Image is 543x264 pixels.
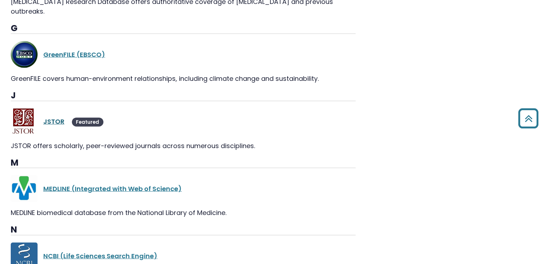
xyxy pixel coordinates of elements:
[11,208,356,217] div: MEDLINE biomedical database from the National Library of Medicine.
[11,74,356,83] div: GreenFILE covers human-environment relationships, including climate change and sustainability.
[11,225,356,235] h3: N
[11,23,356,34] h3: G
[43,184,182,193] a: MEDLINE (Integrated with Web of Science)
[515,112,541,125] a: Back to Top
[11,91,356,101] h3: J
[11,141,356,151] div: JSTOR offers scholarly, peer-reviewed journals across numerous disciplines.
[72,118,103,127] span: Featured
[43,117,64,126] a: JSTOR
[11,158,356,168] h3: M
[43,50,105,59] a: GreenFILE (EBSCO)
[43,251,157,260] a: NCBI (Life Sciences Search Engine)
